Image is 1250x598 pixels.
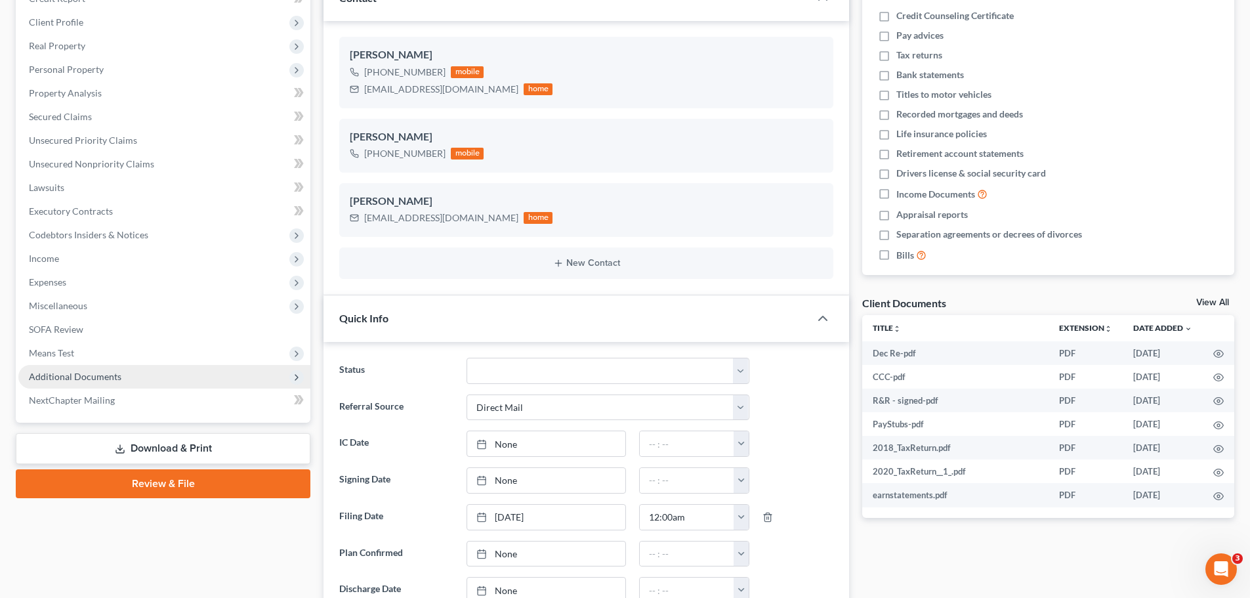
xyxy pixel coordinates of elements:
[893,325,901,333] i: unfold_more
[873,323,901,333] a: Titleunfold_more
[1049,436,1123,459] td: PDF
[18,152,310,176] a: Unsecured Nonpriority Claims
[862,459,1049,483] td: 2020_TaxReturn__1_.pdf
[333,504,459,530] label: Filing Date
[1049,483,1123,507] td: PDF
[1184,325,1192,333] i: expand_more
[29,16,83,28] span: Client Profile
[896,208,968,221] span: Appraisal reports
[1104,325,1112,333] i: unfold_more
[862,365,1049,389] td: CCC-pdf
[896,29,944,42] span: Pay advices
[896,49,942,62] span: Tax returns
[29,135,137,146] span: Unsecured Priority Claims
[862,483,1049,507] td: earnstatements.pdf
[1123,412,1203,436] td: [DATE]
[29,324,83,335] span: SOFA Review
[862,341,1049,365] td: Dec Re-pdf
[29,40,85,51] span: Real Property
[467,431,625,456] a: None
[1123,436,1203,459] td: [DATE]
[1059,323,1112,333] a: Extensionunfold_more
[29,64,104,75] span: Personal Property
[364,83,518,96] div: [EMAIL_ADDRESS][DOMAIN_NAME]
[896,127,987,140] span: Life insurance policies
[1049,412,1123,436] td: PDF
[451,148,484,160] div: mobile
[640,468,734,493] input: -- : --
[333,541,459,567] label: Plan Confirmed
[896,88,991,101] span: Titles to motor vehicles
[467,542,625,566] a: None
[451,66,484,78] div: mobile
[333,467,459,494] label: Signing Date
[18,81,310,105] a: Property Analysis
[1049,459,1123,483] td: PDF
[640,542,734,566] input: -- : --
[350,47,823,63] div: [PERSON_NAME]
[364,211,518,224] div: [EMAIL_ADDRESS][DOMAIN_NAME]
[1133,323,1192,333] a: Date Added expand_more
[29,158,154,169] span: Unsecured Nonpriority Claims
[1123,483,1203,507] td: [DATE]
[1123,341,1203,365] td: [DATE]
[18,105,310,129] a: Secured Claims
[16,469,310,498] a: Review & File
[862,412,1049,436] td: PayStubs-pdf
[18,176,310,200] a: Lawsuits
[29,300,87,311] span: Miscellaneous
[18,318,310,341] a: SOFA Review
[350,129,823,145] div: [PERSON_NAME]
[29,395,115,406] span: NextChapter Mailing
[29,87,102,98] span: Property Analysis
[1205,553,1237,585] iframe: Intercom live chat
[29,229,148,240] span: Codebtors Insiders & Notices
[862,296,946,310] div: Client Documents
[350,258,823,268] button: New Contact
[29,371,121,382] span: Additional Documents
[640,431,734,456] input: -- : --
[467,468,625,493] a: None
[364,66,446,79] div: [PHONE_NUMBER]
[1049,389,1123,412] td: PDF
[29,347,74,358] span: Means Test
[29,111,92,122] span: Secured Claims
[896,167,1046,180] span: Drivers license & social security card
[1049,341,1123,365] td: PDF
[333,431,459,457] label: IC Date
[467,505,625,530] a: [DATE]
[18,200,310,223] a: Executory Contracts
[896,188,975,201] span: Income Documents
[333,395,459,421] label: Referral Source
[896,108,1023,121] span: Recorded mortgages and deeds
[18,389,310,412] a: NextChapter Mailing
[18,129,310,152] a: Unsecured Priority Claims
[896,228,1082,241] span: Separation agreements or decrees of divorces
[29,276,66,288] span: Expenses
[350,194,823,209] div: [PERSON_NAME]
[1232,553,1243,564] span: 3
[896,68,964,81] span: Bank statements
[16,433,310,464] a: Download & Print
[640,505,734,530] input: -- : --
[333,358,459,384] label: Status
[339,312,388,324] span: Quick Info
[1123,459,1203,483] td: [DATE]
[29,182,64,193] span: Lawsuits
[896,9,1014,22] span: Credit Counseling Certificate
[29,205,113,217] span: Executory Contracts
[1196,298,1229,307] a: View All
[29,253,59,264] span: Income
[524,83,552,95] div: home
[1123,389,1203,412] td: [DATE]
[896,249,914,262] span: Bills
[862,389,1049,412] td: R&R - signed-pdf
[896,147,1024,160] span: Retirement account statements
[524,212,552,224] div: home
[1049,365,1123,389] td: PDF
[1123,365,1203,389] td: [DATE]
[862,436,1049,459] td: 2018_TaxReturn.pdf
[364,147,446,160] div: [PHONE_NUMBER]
